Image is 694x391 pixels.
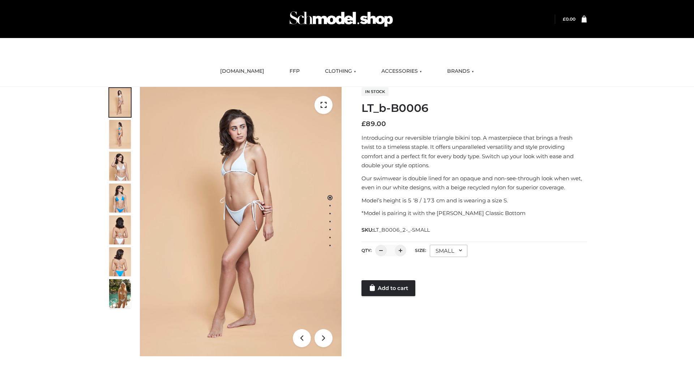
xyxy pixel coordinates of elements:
[215,63,270,79] a: [DOMAIN_NAME]
[361,120,366,128] span: £
[376,63,427,79] a: ACCESSORIES
[109,120,131,149] img: ArielClassicBikiniTop_CloudNine_AzureSky_OW114ECO_2-scaled.jpg
[284,63,305,79] a: FFP
[361,133,587,170] p: Introducing our reversible triangle bikini top. A masterpiece that brings a fresh twist to a time...
[109,247,131,276] img: ArielClassicBikiniTop_CloudNine_AzureSky_OW114ECO_8-scaled.jpg
[109,152,131,181] img: ArielClassicBikiniTop_CloudNine_AzureSky_OW114ECO_3-scaled.jpg
[361,102,587,115] h1: LT_b-B0006
[442,63,479,79] a: BRANDS
[140,87,342,356] img: ArielClassicBikiniTop_CloudNine_AzureSky_OW114ECO_1
[361,280,415,296] a: Add to cart
[109,88,131,117] img: ArielClassicBikiniTop_CloudNine_AzureSky_OW114ECO_1-scaled.jpg
[320,63,361,79] a: CLOTHING
[415,248,426,253] label: Size:
[430,245,467,257] div: SMALL
[563,16,575,22] bdi: 0.00
[361,87,389,96] span: In stock
[563,16,575,22] a: £0.00
[563,16,566,22] span: £
[361,209,587,218] p: *Model is pairing it with the [PERSON_NAME] Classic Bottom
[109,184,131,213] img: ArielClassicBikiniTop_CloudNine_AzureSky_OW114ECO_4-scaled.jpg
[287,5,395,33] img: Schmodel Admin 964
[361,248,372,253] label: QTY:
[361,174,587,192] p: Our swimwear is double lined for an opaque and non-see-through look when wet, even in our white d...
[361,226,430,234] span: SKU:
[361,120,386,128] bdi: 89.00
[373,227,430,233] span: LT_B0006_2-_-SMALL
[361,196,587,205] p: Model’s height is 5 ‘8 / 173 cm and is wearing a size S.
[109,279,131,308] img: Arieltop_CloudNine_AzureSky2.jpg
[109,215,131,244] img: ArielClassicBikiniTop_CloudNine_AzureSky_OW114ECO_7-scaled.jpg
